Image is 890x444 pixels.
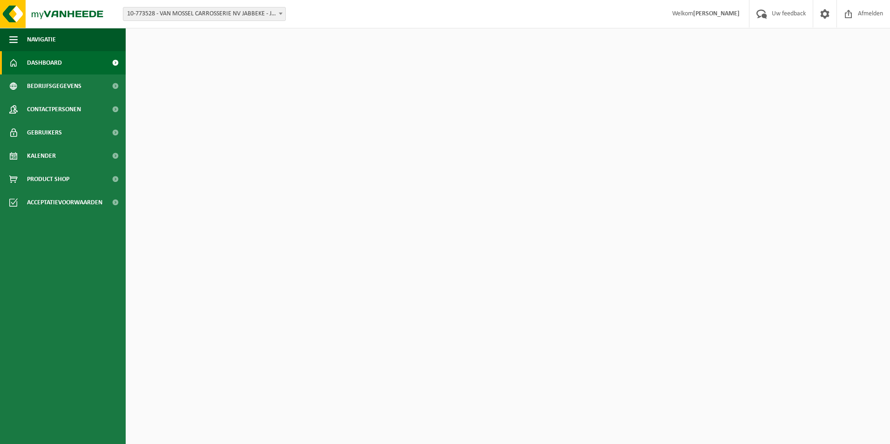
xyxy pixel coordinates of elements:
[27,28,56,51] span: Navigatie
[27,144,56,168] span: Kalender
[123,7,286,21] span: 10-773528 - VAN MOSSEL CARROSSERIE NV JABBEKE - JABBEKE
[27,121,62,144] span: Gebruikers
[27,74,81,98] span: Bedrijfsgegevens
[27,191,102,214] span: Acceptatievoorwaarden
[27,168,69,191] span: Product Shop
[27,51,62,74] span: Dashboard
[693,10,740,17] strong: [PERSON_NAME]
[27,98,81,121] span: Contactpersonen
[123,7,285,20] span: 10-773528 - VAN MOSSEL CARROSSERIE NV JABBEKE - JABBEKE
